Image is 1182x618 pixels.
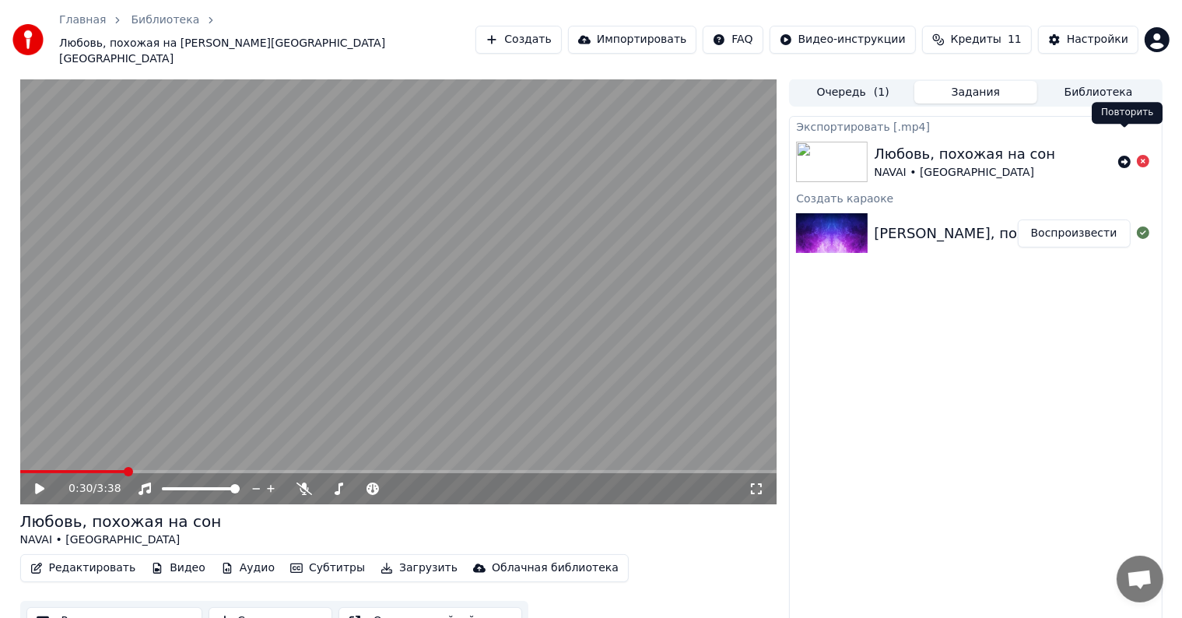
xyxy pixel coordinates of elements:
[791,81,914,104] button: Очередь
[951,32,1001,47] span: Кредиты
[68,481,106,497] div: /
[1038,26,1138,54] button: Настройки
[874,165,1055,181] div: NAVAI • [GEOGRAPHIC_DATA]
[20,532,222,548] div: NAVAI • [GEOGRAPHIC_DATA]
[59,36,475,67] span: Любовь, похожая на [PERSON_NAME][GEOGRAPHIC_DATA][GEOGRAPHIC_DATA]
[874,223,1171,244] div: [PERSON_NAME], похожая на сон (Doloe)
[12,24,44,55] img: youka
[1018,219,1131,248] button: Воспроизвести
[1117,556,1163,602] a: Открытый чат
[59,12,106,28] a: Главная
[1092,102,1163,124] div: Повторить
[131,12,199,28] a: Библиотека
[568,26,697,54] button: Импортировать
[703,26,763,54] button: FAQ
[475,26,561,54] button: Создать
[790,188,1161,207] div: Создать караоке
[1067,32,1128,47] div: Настройки
[215,557,281,579] button: Аудио
[914,81,1037,104] button: Задания
[492,560,619,576] div: Облачная библиотека
[96,481,121,497] span: 3:38
[68,481,93,497] span: 0:30
[24,557,142,579] button: Редактировать
[145,557,212,579] button: Видео
[59,12,475,67] nav: breadcrumb
[874,143,1055,165] div: Любовь, похожая на сон
[1037,81,1160,104] button: Библиотека
[20,511,222,532] div: Любовь, похожая на сон
[284,557,371,579] button: Субтитры
[374,557,464,579] button: Загрузить
[770,26,916,54] button: Видео-инструкции
[790,117,1161,135] div: Экспортировать [.mp4]
[1008,32,1022,47] span: 11
[874,85,889,100] span: ( 1 )
[922,26,1032,54] button: Кредиты11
